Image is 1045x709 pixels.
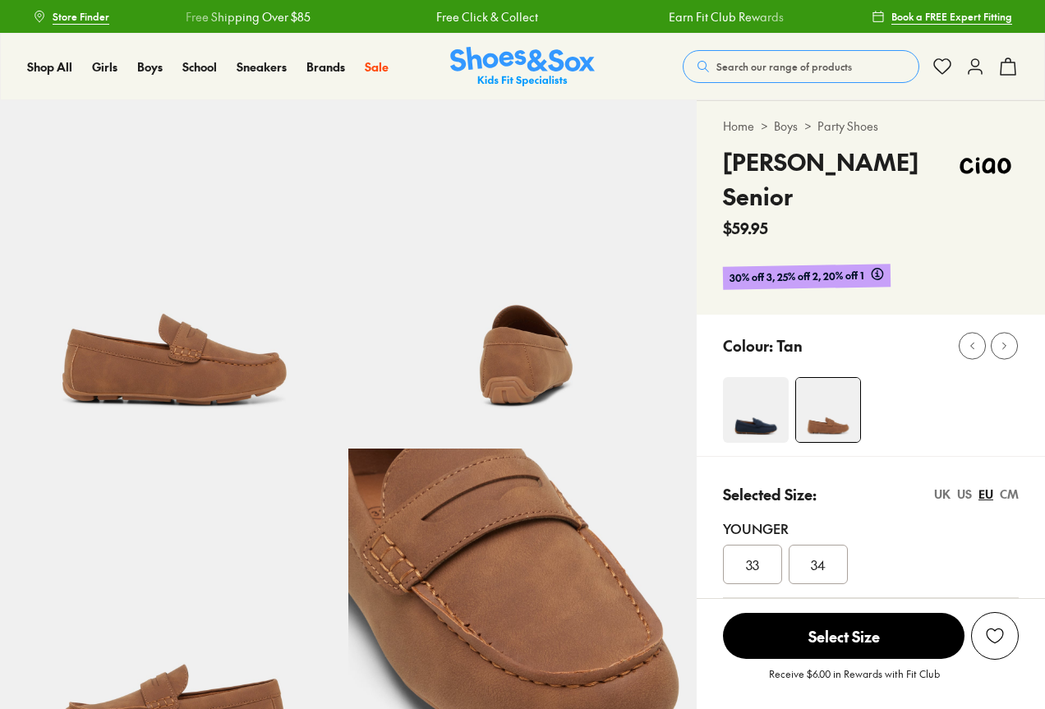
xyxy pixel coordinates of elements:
a: Store Finder [33,2,109,31]
p: Tan [776,334,803,357]
div: EU [978,486,993,503]
img: 5-475640_1 [348,100,697,449]
div: UK [934,486,951,503]
a: Girls [92,58,117,76]
button: Select Size [723,612,964,660]
p: Selected Size: [723,483,817,505]
a: Sneakers [237,58,287,76]
span: Book a FREE Expert Fitting [891,9,1012,24]
a: Brands [306,58,345,76]
span: Select Size [723,613,964,659]
img: 4-474359_1 [723,377,789,443]
a: Free Shipping Over $85 [178,8,303,25]
div: > > [723,117,1019,135]
div: US [957,486,972,503]
a: Earn Fit Club Rewards [661,8,776,25]
span: Sneakers [237,58,287,75]
span: Sale [365,58,389,75]
button: Add to Wishlist [971,612,1019,660]
a: School [182,58,217,76]
p: Colour: [723,334,773,357]
span: Store Finder [53,9,109,24]
a: Free Click & Collect [429,8,531,25]
span: School [182,58,217,75]
span: Brands [306,58,345,75]
span: $59.95 [723,217,768,239]
span: Shop All [27,58,72,75]
img: Vendor logo [952,145,1019,186]
img: SNS_Logo_Responsive.svg [450,47,595,87]
a: Shop All [27,58,72,76]
a: Home [723,117,754,135]
p: Receive $6.00 in Rewards with Fit Club [769,666,940,696]
a: Party Shoes [817,117,878,135]
div: Younger [723,518,1019,538]
span: 30% off 3, 25% off 2, 20% off 1 [730,267,864,286]
button: Search our range of products [683,50,919,83]
h4: [PERSON_NAME] Senior [723,145,952,214]
span: 33 [746,555,759,574]
span: Search our range of products [716,59,852,74]
span: Boys [137,58,163,75]
span: Girls [92,58,117,75]
a: Sale [365,58,389,76]
span: 34 [811,555,826,574]
a: Shoes & Sox [450,47,595,87]
img: 4-475639_1 [796,378,860,442]
a: Boys [774,117,798,135]
a: Boys [137,58,163,76]
div: CM [1000,486,1019,503]
a: Book a FREE Expert Fitting [872,2,1012,31]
